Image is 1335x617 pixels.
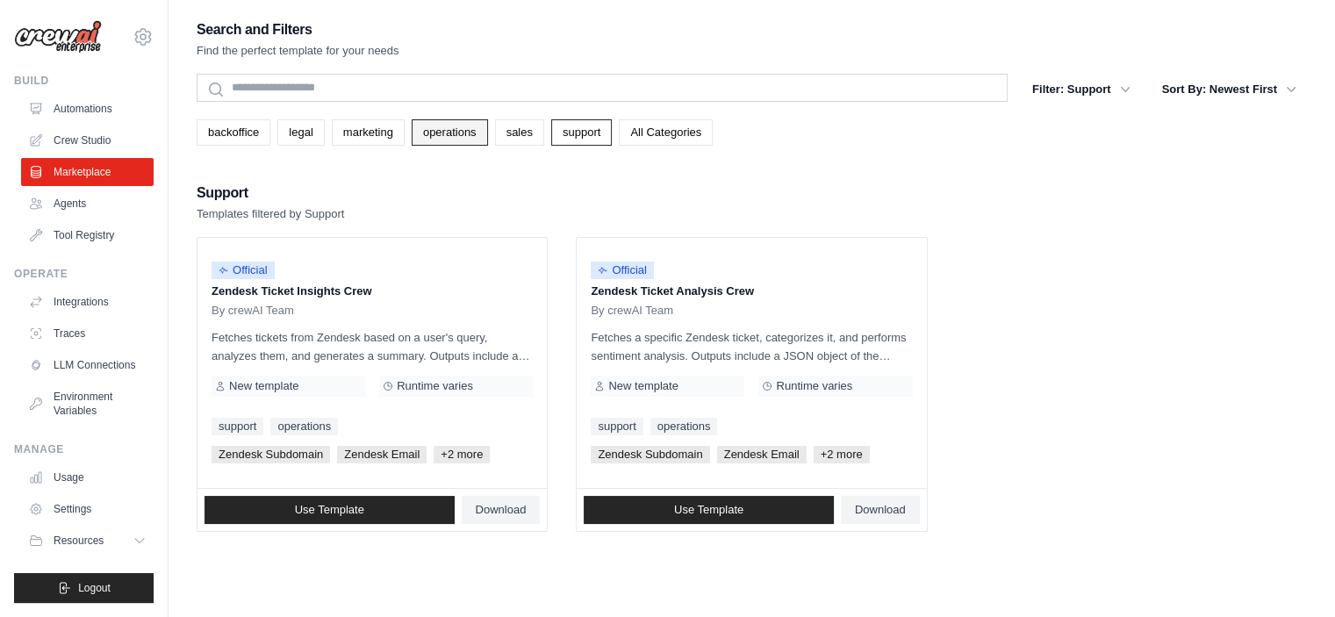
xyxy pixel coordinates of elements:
span: Use Template [295,503,364,517]
a: Agents [21,190,154,218]
a: Download [841,496,920,524]
span: Logout [78,581,111,595]
span: Download [476,503,527,517]
p: Find the perfect template for your needs [197,42,399,60]
a: backoffice [197,119,270,146]
h2: Support [197,181,344,205]
div: Operate [14,267,154,281]
a: Automations [21,95,154,123]
a: Integrations [21,288,154,316]
span: Zendesk Subdomain [212,446,330,463]
a: sales [495,119,544,146]
a: Environment Variables [21,383,154,425]
a: Marketplace [21,158,154,186]
h2: Search and Filters [197,18,399,42]
img: Logo [14,20,102,54]
span: By crewAI Team [591,304,673,318]
span: Official [591,262,654,279]
a: operations [412,119,488,146]
a: Use Template [584,496,834,524]
span: New template [608,379,678,393]
button: Sort By: Newest First [1152,74,1307,105]
span: Download [855,503,906,517]
a: marketing [332,119,405,146]
span: By crewAI Team [212,304,294,318]
a: Settings [21,495,154,523]
button: Filter: Support [1022,74,1141,105]
div: Build [14,74,154,88]
button: Logout [14,573,154,603]
span: Runtime varies [776,379,852,393]
a: All Categories [619,119,713,146]
p: Templates filtered by Support [197,205,344,223]
p: Fetches a specific Zendesk ticket, categorizes it, and performs sentiment analysis. Outputs inclu... [591,328,912,365]
a: Usage [21,463,154,491]
div: Manage [14,442,154,456]
span: +2 more [434,446,490,463]
a: operations [650,418,718,435]
a: Crew Studio [21,126,154,154]
span: Runtime varies [397,379,473,393]
span: Zendesk Email [717,446,807,463]
a: Tool Registry [21,221,154,249]
span: New template [229,379,298,393]
a: legal [277,119,324,146]
span: Official [212,262,275,279]
a: support [591,418,642,435]
span: Zendesk Email [337,446,427,463]
span: +2 more [814,446,870,463]
span: Use Template [674,503,743,517]
a: Download [462,496,541,524]
span: Resources [54,534,104,548]
a: operations [270,418,338,435]
a: support [212,418,263,435]
a: Traces [21,319,154,348]
p: Zendesk Ticket Insights Crew [212,283,533,300]
span: Zendesk Subdomain [591,446,709,463]
a: LLM Connections [21,351,154,379]
p: Zendesk Ticket Analysis Crew [591,283,912,300]
p: Fetches tickets from Zendesk based on a user's query, analyzes them, and generates a summary. Out... [212,328,533,365]
a: Use Template [205,496,455,524]
a: support [551,119,612,146]
button: Resources [21,527,154,555]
